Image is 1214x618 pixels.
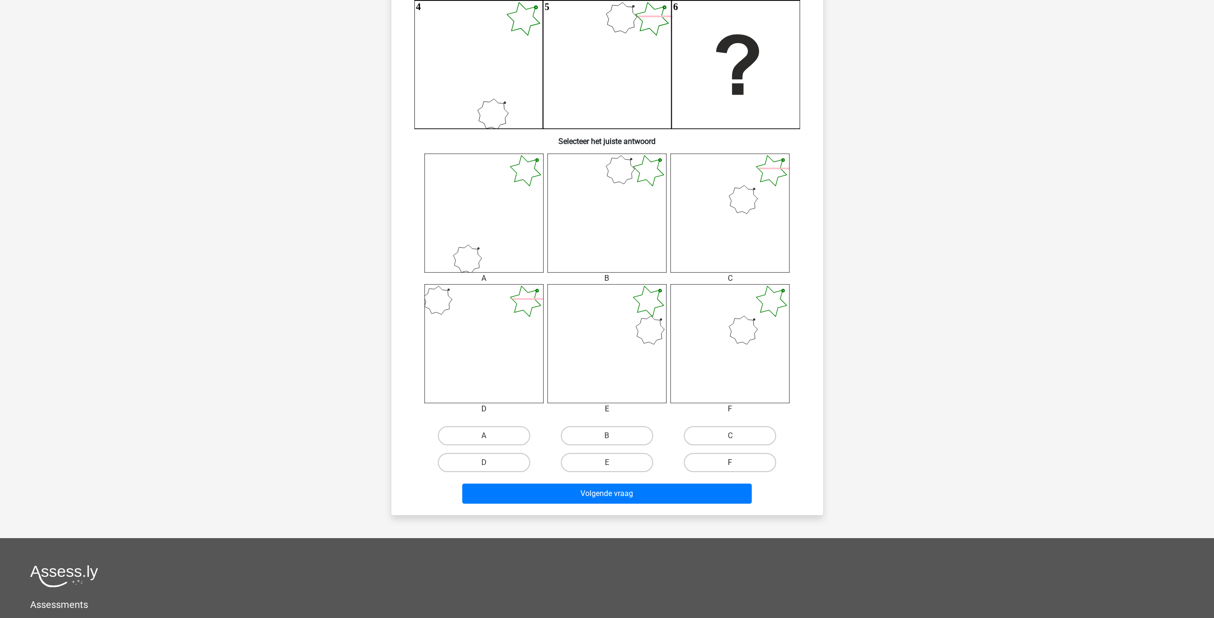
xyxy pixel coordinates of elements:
[540,403,674,415] div: E
[417,273,551,284] div: A
[663,273,797,284] div: C
[673,1,678,12] text: 6
[438,426,530,445] label: A
[561,426,653,445] label: B
[561,453,653,472] label: E
[417,403,551,415] div: D
[684,453,776,472] label: F
[462,484,752,504] button: Volgende vraag
[545,1,549,12] text: 5
[663,403,797,415] div: F
[438,453,530,472] label: D
[684,426,776,445] label: C
[540,273,674,284] div: B
[30,565,98,587] img: Assessly logo
[407,129,808,146] h6: Selecteer het juiste antwoord
[416,1,421,12] text: 4
[30,599,1184,610] h5: Assessments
